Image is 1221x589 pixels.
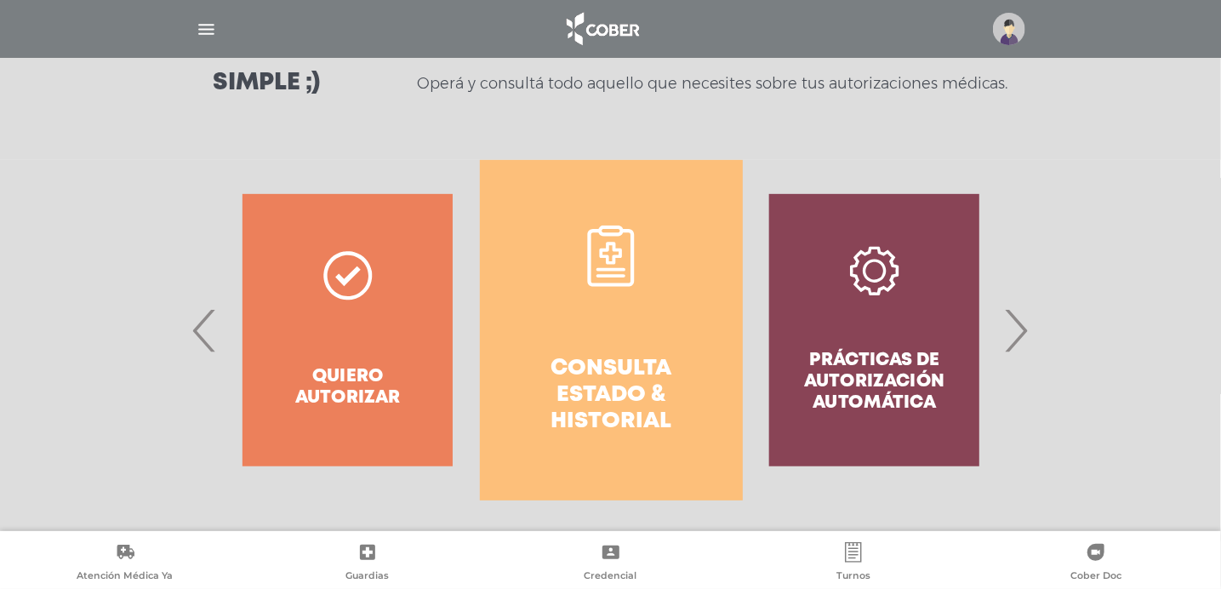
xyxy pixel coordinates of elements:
span: Guardias [346,569,390,585]
span: Previous [189,284,222,376]
a: Cober Doc [975,542,1218,586]
p: Operá y consultá todo aquello que necesites sobre tus autorizaciones médicas. [417,73,1008,94]
span: Atención Médica Ya [77,569,173,585]
img: Cober_menu-lines-white.svg [196,19,217,40]
a: Guardias [246,542,488,586]
a: Turnos [732,542,974,586]
span: Next [1000,284,1033,376]
a: Atención Médica Ya [3,542,246,586]
span: Credencial [585,569,637,585]
a: Credencial [489,542,732,586]
img: profile-placeholder.svg [993,13,1025,45]
h3: Simple ;) [213,71,320,95]
span: Cober Doc [1070,569,1121,585]
span: Turnos [836,569,870,585]
img: logo_cober_home-white.png [557,9,647,49]
a: Consulta estado & historial [480,160,743,500]
h4: Consulta estado & historial [511,356,712,436]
